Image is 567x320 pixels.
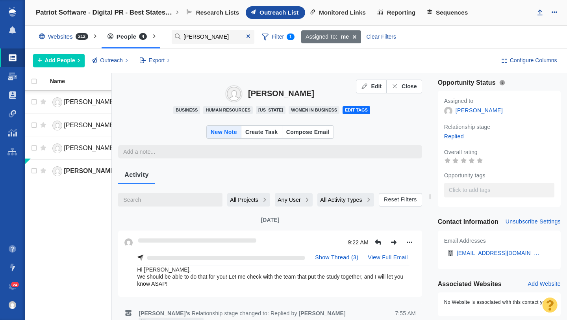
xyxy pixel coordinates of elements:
[64,145,116,151] span: [PERSON_NAME]
[9,7,16,17] img: buzzstream_logo_iconsimple.png
[257,30,299,45] span: Filter
[362,30,400,44] div: Clear Filters
[510,56,557,65] span: Configure Columns
[319,9,366,16] span: Monitored Links
[33,28,98,46] div: Websites
[149,56,165,65] span: Export
[64,99,116,105] span: [PERSON_NAME]
[306,33,337,41] span: Assigned To:
[196,9,239,16] span: Research Lists
[341,33,349,41] strong: me
[305,6,372,19] a: Monitored Links
[64,122,116,128] span: [PERSON_NAME]
[9,301,17,309] img: 8a21b1a12a7554901d364e890baed237
[45,56,75,65] span: Add People
[172,30,254,44] input: Search
[50,78,128,84] div: Name
[76,33,88,40] span: 212
[11,282,19,288] span: 24
[135,54,174,67] button: Export
[436,9,468,16] span: Sequences
[422,6,474,19] a: Sequences
[50,164,122,178] a: [PERSON_NAME]
[287,33,295,40] span: 1
[246,6,305,19] a: Outreach List
[64,167,117,174] span: [PERSON_NAME]
[259,9,298,16] span: Outreach List
[50,141,122,155] a: [PERSON_NAME]
[87,54,132,67] button: Outreach
[50,119,122,132] a: [PERSON_NAME]
[36,9,174,17] h4: Patriot Software - Digital PR - Best States to Start a Business
[182,6,246,19] a: Research Lists
[497,54,561,67] button: Configure Columns
[33,54,85,67] button: Add People
[387,9,416,16] span: Reporting
[100,56,123,65] span: Outreach
[372,6,422,19] a: Reporting
[50,78,128,85] a: Name
[50,95,122,109] a: [PERSON_NAME]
